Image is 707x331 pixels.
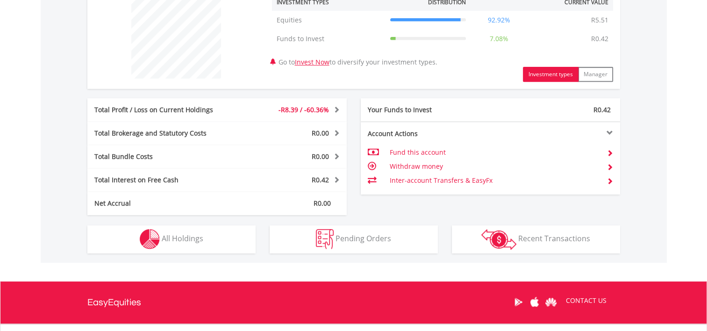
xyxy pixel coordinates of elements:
span: R0.42 [593,105,611,114]
img: pending_instructions-wht.png [316,229,334,249]
td: 92.92% [471,11,528,29]
span: R0.00 [312,129,329,137]
button: Recent Transactions [452,225,620,253]
a: EasyEquities [87,281,141,324]
span: R0.00 [314,199,331,208]
div: Total Brokerage and Statutory Costs [87,129,239,138]
div: Total Interest on Free Cash [87,175,239,185]
td: Fund this account [389,145,599,159]
span: R0.42 [312,175,329,184]
td: Inter-account Transfers & EasyFx [389,173,599,187]
a: Apple [527,288,543,317]
td: Funds to Invest [272,29,386,48]
a: Google Play [510,288,527,317]
button: Investment types [523,67,578,82]
td: R0.42 [586,29,613,48]
span: Recent Transactions [518,233,590,244]
img: transactions-zar-wht.png [481,229,516,250]
div: Total Bundle Costs [87,152,239,161]
div: Account Actions [361,129,491,138]
span: -R8.39 / -60.36% [279,105,329,114]
button: All Holdings [87,225,256,253]
td: 7.08% [471,29,528,48]
a: Invest Now [295,58,329,66]
div: Total Profit / Loss on Current Holdings [87,105,239,115]
div: Net Accrual [87,199,239,208]
td: Equities [272,11,386,29]
td: R5.51 [586,11,613,29]
a: Huawei [543,288,559,317]
span: R0.00 [312,152,329,161]
div: Your Funds to Invest [361,105,491,115]
button: Pending Orders [270,225,438,253]
span: All Holdings [162,233,203,244]
img: holdings-wht.png [140,229,160,249]
a: CONTACT US [559,288,613,314]
td: Withdraw money [389,159,599,173]
span: Pending Orders [336,233,391,244]
button: Manager [578,67,613,82]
